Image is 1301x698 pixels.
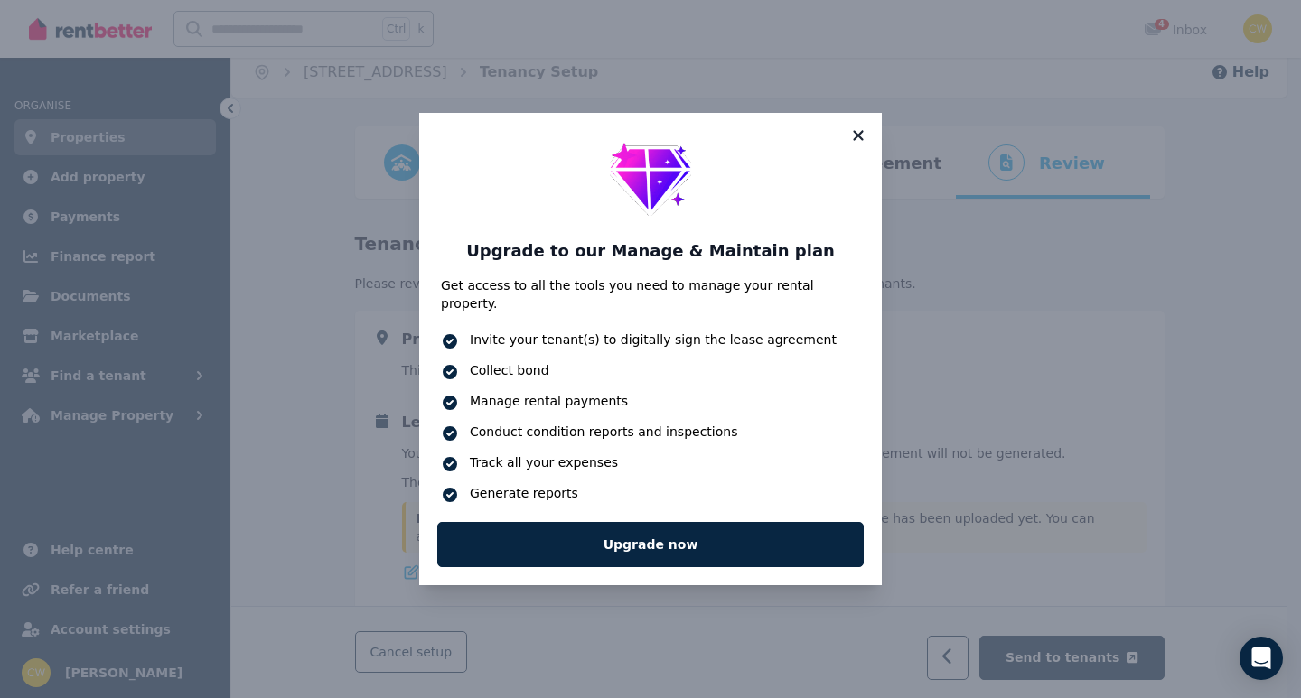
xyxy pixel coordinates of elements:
a: Upgrade now [437,522,864,567]
span: Conduct condition reports and inspections [470,423,860,441]
img: Upgrade to manage platform [610,135,691,216]
div: Open Intercom Messenger [1240,637,1283,680]
span: Invite your tenant(s) to digitally sign the lease agreement [470,330,860,349]
p: Get access to all the tools you need to manage your rental property. [441,276,860,312]
span: Track all your expenses [470,453,860,471]
h3: Upgrade to our Manage & Maintain plan [441,240,860,262]
span: Generate reports [470,484,860,502]
span: Manage rental payments [470,392,860,410]
span: Collect bond [470,361,860,379]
